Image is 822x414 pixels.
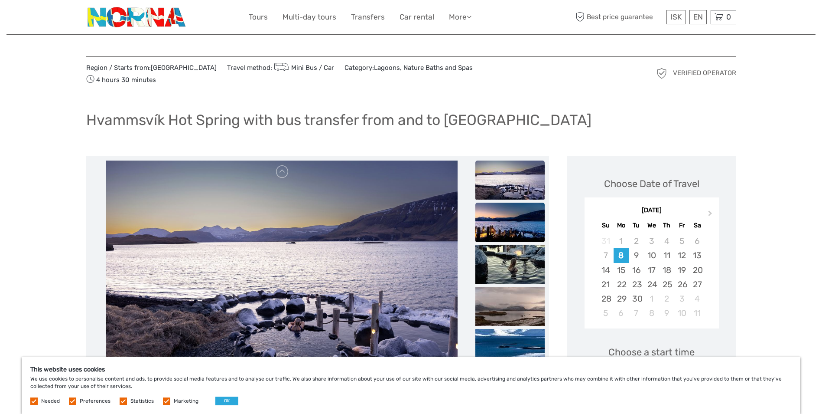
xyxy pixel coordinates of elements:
div: Choose Friday, October 10th, 2025 [674,306,689,320]
button: Open LiveChat chat widget [100,13,110,24]
img: 32eb2386f24e443e936de40c7f2abf66_slider_thumbnail.jpeg [475,245,545,284]
div: Choose Monday, October 6th, 2025 [614,306,629,320]
img: 3202-b9b3bc54-fa5a-4c2d-a914-9444aec66679_logo_small.png [86,7,188,28]
div: Choose Sunday, October 5th, 2025 [598,306,613,320]
a: Tours [249,11,268,23]
div: Choose Thursday, October 2nd, 2025 [659,292,674,306]
img: a0092645024d40a7b0c90e53b724a823_main_slider.jpeg [106,161,458,369]
div: EN [689,10,707,24]
div: Choose Wednesday, October 1st, 2025 [644,292,659,306]
div: Not available Friday, September 5th, 2025 [674,234,689,248]
div: Choose Wednesday, September 17th, 2025 [644,263,659,277]
h5: This website uses cookies [30,366,792,373]
div: Choose Friday, October 3rd, 2025 [674,292,689,306]
div: Choose Monday, September 15th, 2025 [614,263,629,277]
div: Choose Saturday, September 20th, 2025 [689,263,705,277]
span: Category: [344,63,473,72]
div: Tu [629,220,644,231]
span: Verified Operator [673,69,736,78]
div: Choose Tuesday, September 30th, 2025 [629,292,644,306]
div: Choose Sunday, September 21st, 2025 [598,277,613,292]
div: Choose Monday, September 29th, 2025 [614,292,629,306]
div: Choose Friday, September 12th, 2025 [674,248,689,263]
div: Choose Monday, September 22nd, 2025 [614,277,629,292]
div: Not available Sunday, August 31st, 2025 [598,234,613,248]
div: Not available Tuesday, September 2nd, 2025 [629,234,644,248]
div: Choose Sunday, September 28th, 2025 [598,292,613,306]
div: Not available Saturday, September 6th, 2025 [689,234,705,248]
div: [DATE] [585,206,719,215]
span: Region / Starts from: [86,63,217,72]
div: Choose Tuesday, September 23rd, 2025 [629,277,644,292]
span: Best price guarantee [574,10,664,24]
div: Choose Wednesday, October 8th, 2025 [644,306,659,320]
div: Choose Sunday, September 14th, 2025 [598,263,613,277]
div: Fr [674,220,689,231]
div: Choose Thursday, October 9th, 2025 [659,306,674,320]
div: Choose Saturday, October 11th, 2025 [689,306,705,320]
div: Choose Tuesday, September 16th, 2025 [629,263,644,277]
label: Statistics [130,398,154,405]
p: We're away right now. Please check back later! [12,15,98,22]
a: [GEOGRAPHIC_DATA] [151,64,217,72]
div: Choose Friday, September 26th, 2025 [674,277,689,292]
div: Choose Wednesday, September 10th, 2025 [644,248,659,263]
div: month 2025-09 [587,234,716,320]
div: Th [659,220,674,231]
button: OK [215,397,238,405]
img: verified_operator_grey_128.png [655,66,669,80]
div: Su [598,220,613,231]
div: Mo [614,220,629,231]
a: Transfers [351,11,385,23]
img: 4075f79dabce4cc29c40dc1d5bb4bbb2_slider_thumbnail.jpeg [475,287,545,326]
a: Car rental [400,11,434,23]
label: Needed [41,398,60,405]
div: Choose Saturday, September 13th, 2025 [689,248,705,263]
img: 31663843146548a9a5227f7d34f670d2_slider_thumbnail.jpeg [475,329,545,368]
a: More [449,11,471,23]
div: Not available Sunday, September 7th, 2025 [598,248,613,263]
a: Mini Bus / Car [272,64,335,72]
img: e2789be4f5a34e6693e929a7aef51185_slider_thumbnail.jpeg [475,203,545,242]
div: Choose Tuesday, September 9th, 2025 [629,248,644,263]
div: Choose Friday, September 19th, 2025 [674,263,689,277]
span: 0 [725,13,732,21]
div: Choose Thursday, September 25th, 2025 [659,277,674,292]
div: Choose Thursday, September 11th, 2025 [659,248,674,263]
span: Choose a start time [608,345,695,359]
div: Choose Monday, September 8th, 2025 [614,248,629,263]
div: Choose Saturday, October 4th, 2025 [689,292,705,306]
div: Choose Tuesday, October 7th, 2025 [629,306,644,320]
div: Sa [689,220,705,231]
span: Travel method: [227,61,335,73]
div: Not available Wednesday, September 3rd, 2025 [644,234,659,248]
div: We [644,220,659,231]
label: Preferences [80,398,110,405]
div: We use cookies to personalise content and ads, to provide social media features and to analyse ou... [22,357,800,414]
div: Not available Monday, September 1st, 2025 [614,234,629,248]
div: Not available Thursday, September 4th, 2025 [659,234,674,248]
span: 4 hours 30 minutes [86,73,156,85]
div: Choose Date of Travel [604,177,699,191]
label: Marketing [174,398,198,405]
a: Lagoons, Nature Baths and Spas [374,64,473,72]
img: a0092645024d40a7b0c90e53b724a823_slider_thumbnail.jpeg [475,161,545,200]
button: Next Month [704,208,718,222]
h1: Hvammsvík Hot Spring with bus transfer from and to [GEOGRAPHIC_DATA] [86,111,591,129]
span: ISK [670,13,682,21]
div: Choose Thursday, September 18th, 2025 [659,263,674,277]
div: Choose Saturday, September 27th, 2025 [689,277,705,292]
a: Multi-day tours [283,11,336,23]
div: Choose Wednesday, September 24th, 2025 [644,277,659,292]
